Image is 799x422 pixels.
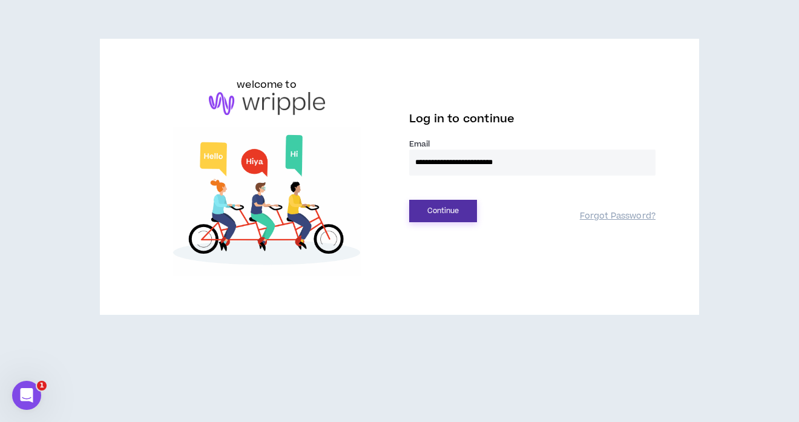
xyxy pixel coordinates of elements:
[12,381,41,410] iframe: Intercom live chat
[409,139,656,150] label: Email
[409,200,477,222] button: Continue
[409,111,515,127] span: Log in to continue
[580,211,656,222] a: Forgot Password?
[37,381,47,391] span: 1
[237,77,297,92] h6: welcome to
[209,92,325,115] img: logo-brand.png
[143,127,390,276] img: Welcome to Wripple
